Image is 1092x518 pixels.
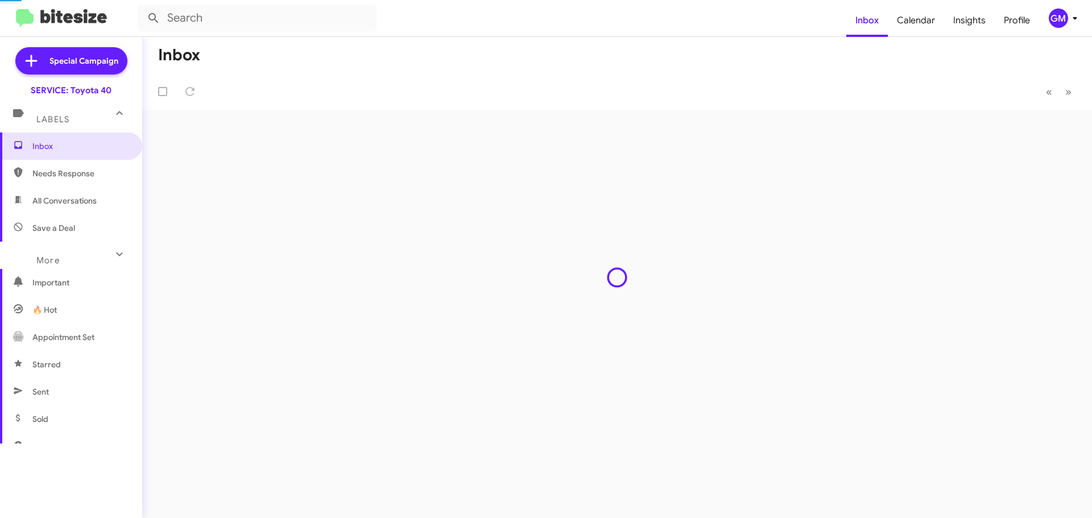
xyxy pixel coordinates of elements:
a: Insights [944,4,995,37]
div: SERVICE: Toyota 40 [31,85,111,96]
span: Inbox [32,140,129,152]
span: Important [32,277,129,288]
button: Previous [1039,80,1059,103]
span: Special Campaign [49,55,118,67]
a: Calendar [888,4,944,37]
span: Sold Responded [32,441,93,452]
span: Needs Response [32,168,129,179]
button: GM [1039,9,1079,28]
span: Labels [36,114,69,125]
div: GM [1049,9,1068,28]
span: Sold [32,413,48,425]
input: Search [138,5,377,32]
span: More [36,255,60,266]
h1: Inbox [158,46,200,64]
span: All Conversations [32,195,97,206]
span: « [1046,85,1052,99]
span: Appointment Set [32,331,94,343]
span: Sent [32,386,49,397]
a: Inbox [846,4,888,37]
button: Next [1058,80,1078,103]
span: 🔥 Hot [32,304,57,316]
span: Save a Deal [32,222,75,234]
nav: Page navigation example [1040,80,1078,103]
span: » [1065,85,1072,99]
a: Special Campaign [15,47,127,74]
span: Starred [32,359,61,370]
a: Profile [995,4,1039,37]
